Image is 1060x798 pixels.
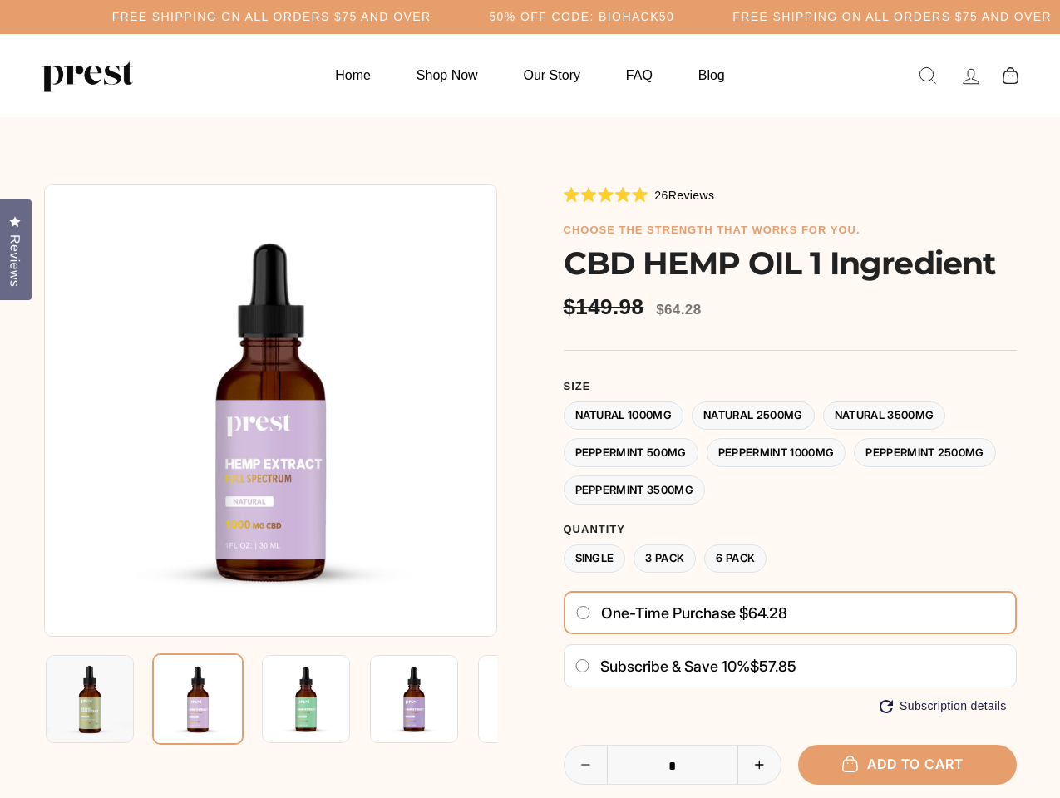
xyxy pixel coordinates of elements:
label: Size [564,380,1017,393]
button: Add to cart [798,745,1017,784]
img: CBD HEMP OIL 1 Ingredient [46,655,134,743]
img: CBD HEMP OIL 1 Ingredient [44,184,497,637]
span: $64.28 [656,302,701,318]
button: Reduce item quantity by one [565,746,608,784]
label: Natural 1000MG [564,401,684,431]
span: Reviews [4,234,26,287]
label: Single [564,544,626,574]
button: Increase item quantity by one [737,746,781,784]
button: Subscription details [880,699,1006,713]
input: quantity [565,746,781,786]
img: PREST ORGANICS [42,59,133,92]
a: FAQ [605,59,673,91]
label: Natural 3500MG [823,401,946,431]
label: Peppermint 1000MG [707,438,846,467]
label: Peppermint 500MG [564,438,698,467]
label: 3 Pack [634,544,696,574]
span: One-time purchase $64.28 [601,604,787,623]
label: Peppermint 3500MG [564,475,706,505]
h5: Free Shipping on all orders $75 and over [732,10,1052,24]
img: CBD HEMP OIL 1 Ingredient [152,653,244,745]
ul: Primary [314,59,745,91]
div: 26Reviews [564,185,715,204]
span: Subscribe & save 10% [600,658,750,675]
input: One-time purchase $64.28 [575,606,591,619]
span: Add to cart [850,756,964,772]
label: 6 Pack [704,544,767,574]
img: CBD HEMP OIL 1 Ingredient [370,655,458,743]
label: Quantity [564,523,1017,536]
label: Peppermint 2500MG [854,438,996,467]
label: Natural 2500MG [692,401,815,431]
a: Shop Now [396,59,499,91]
span: $57.85 [750,658,796,675]
h1: CBD HEMP OIL 1 Ingredient [564,244,1017,282]
img: CBD HEMP OIL 1 Ingredient [262,655,350,743]
img: CBD HEMP OIL 1 Ingredient [478,655,566,743]
h5: 50% OFF CODE: BIOHACK50 [489,10,674,24]
span: $149.98 [564,294,648,320]
span: Subscription details [900,699,1006,713]
a: Home [314,59,392,91]
h6: choose the strength that works for you. [564,224,1017,237]
h5: Free Shipping on all orders $75 and over [112,10,431,24]
a: Blog [678,59,746,91]
span: 26 [654,189,668,202]
span: Reviews [668,189,715,202]
a: Our Story [503,59,601,91]
input: Subscribe & save 10%$57.85 [574,659,590,672]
